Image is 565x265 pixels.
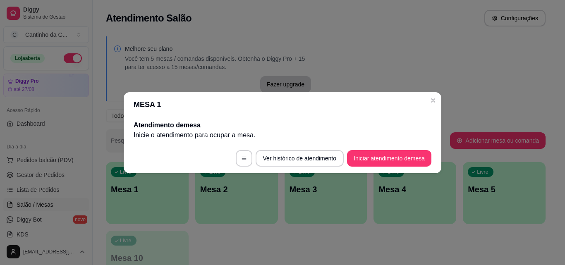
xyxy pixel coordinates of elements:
button: Ver histórico de atendimento [256,150,344,167]
header: MESA 1 [124,92,441,117]
h2: Atendimento de mesa [134,120,431,130]
button: Iniciar atendimento demesa [347,150,431,167]
p: Inicie o atendimento para ocupar a mesa . [134,130,431,140]
button: Close [426,94,440,107]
